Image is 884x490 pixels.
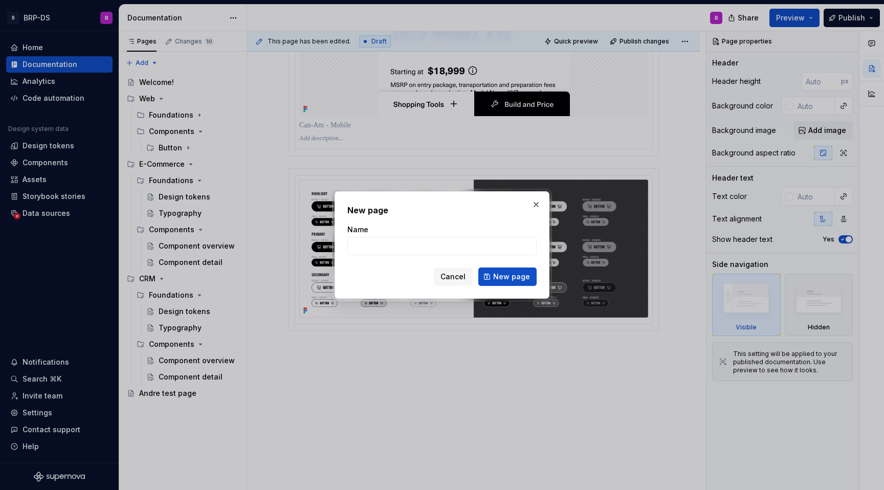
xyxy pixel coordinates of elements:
[347,204,537,216] h2: New page
[478,268,537,286] button: New page
[493,272,530,282] span: New page
[440,272,466,282] span: Cancel
[434,268,472,286] button: Cancel
[347,225,368,235] label: Name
